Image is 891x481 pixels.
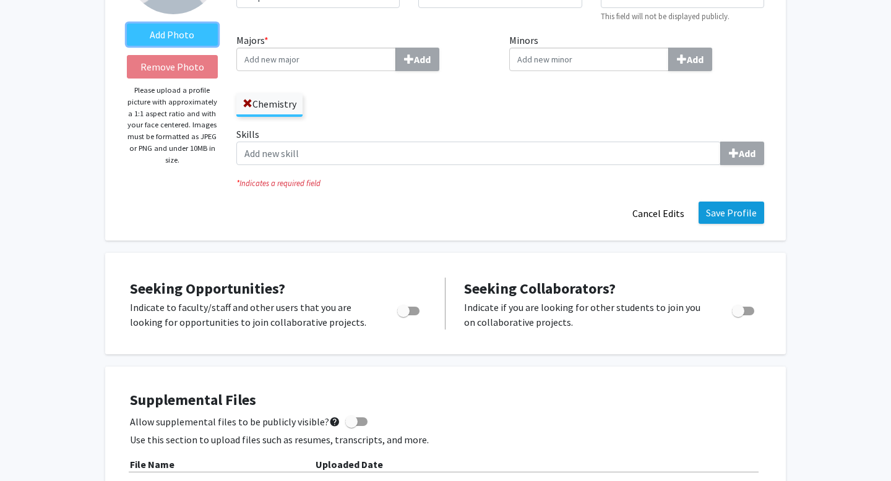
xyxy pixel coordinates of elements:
[130,391,761,409] h4: Supplemental Files
[9,425,53,472] iframe: Chat
[601,11,730,21] small: This field will not be displayed publicly.
[316,458,383,470] b: Uploaded Date
[130,458,174,470] b: File Name
[687,53,704,66] b: Add
[236,48,396,71] input: Majors*Add
[130,414,340,429] span: Allow supplemental files to be publicly visible?
[236,93,303,114] label: Chemistry
[130,279,285,298] span: Seeking Opportunities?
[127,55,218,79] button: Remove Photo
[624,202,692,225] button: Cancel Edits
[236,177,764,189] i: Indicates a required field
[720,142,764,165] button: Skills
[127,23,218,46] label: AddProfile Picture
[395,48,439,71] button: Majors*
[236,33,491,71] label: Majors
[509,33,764,71] label: Minors
[668,48,712,71] button: Minors
[414,53,431,66] b: Add
[739,147,755,160] b: Add
[236,127,764,165] label: Skills
[464,300,708,330] p: Indicate if you are looking for other students to join you on collaborative projects.
[329,414,340,429] mat-icon: help
[236,142,721,165] input: SkillsAdd
[130,432,761,447] p: Use this section to upload files such as resumes, transcripts, and more.
[130,300,374,330] p: Indicate to faculty/staff and other users that you are looking for opportunities to join collabor...
[699,202,764,224] button: Save Profile
[127,85,218,166] p: Please upload a profile picture with approximately a 1:1 aspect ratio and with your face centered...
[392,300,426,318] div: Toggle
[464,279,616,298] span: Seeking Collaborators?
[509,48,669,71] input: MinorsAdd
[727,300,761,318] div: Toggle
